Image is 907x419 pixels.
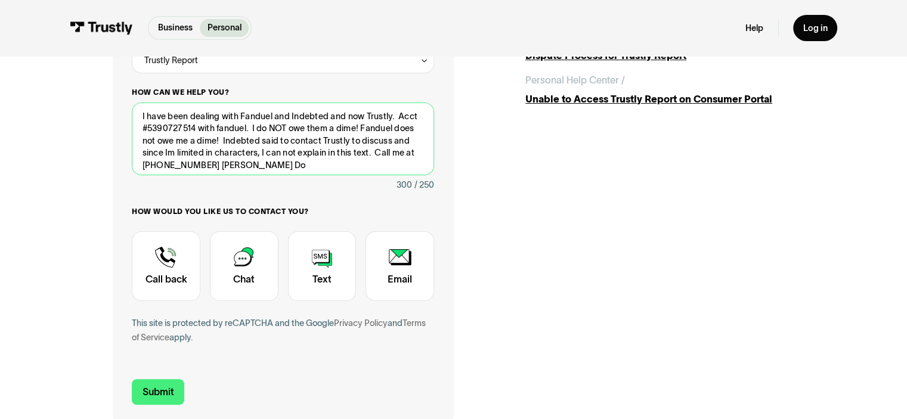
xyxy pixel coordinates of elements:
div: / 250 [414,178,434,193]
div: 300 [397,178,412,193]
label: How can we help you? [132,88,434,97]
div: Trustly Report [132,49,434,73]
p: Business [158,21,193,34]
div: Log in [803,23,827,34]
p: Personal [208,21,242,34]
div: Personal Help Center / [525,73,625,88]
a: Help [745,23,763,34]
div: This site is protected by reCAPTCHA and the Google and apply. [132,316,434,345]
a: Personal Help Center /Unable to Access Trustly Report on Consumer Portal [525,73,794,107]
a: Privacy Policy [334,318,388,328]
a: Log in [793,15,837,41]
div: Trustly Report [144,53,198,68]
div: Unable to Access Trustly Report on Consumer Portal [525,92,794,107]
img: Trustly Logo [70,21,133,35]
a: Business [151,19,200,37]
label: How would you like us to contact you? [132,207,434,216]
a: Personal [200,19,249,37]
input: Submit [132,379,184,405]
